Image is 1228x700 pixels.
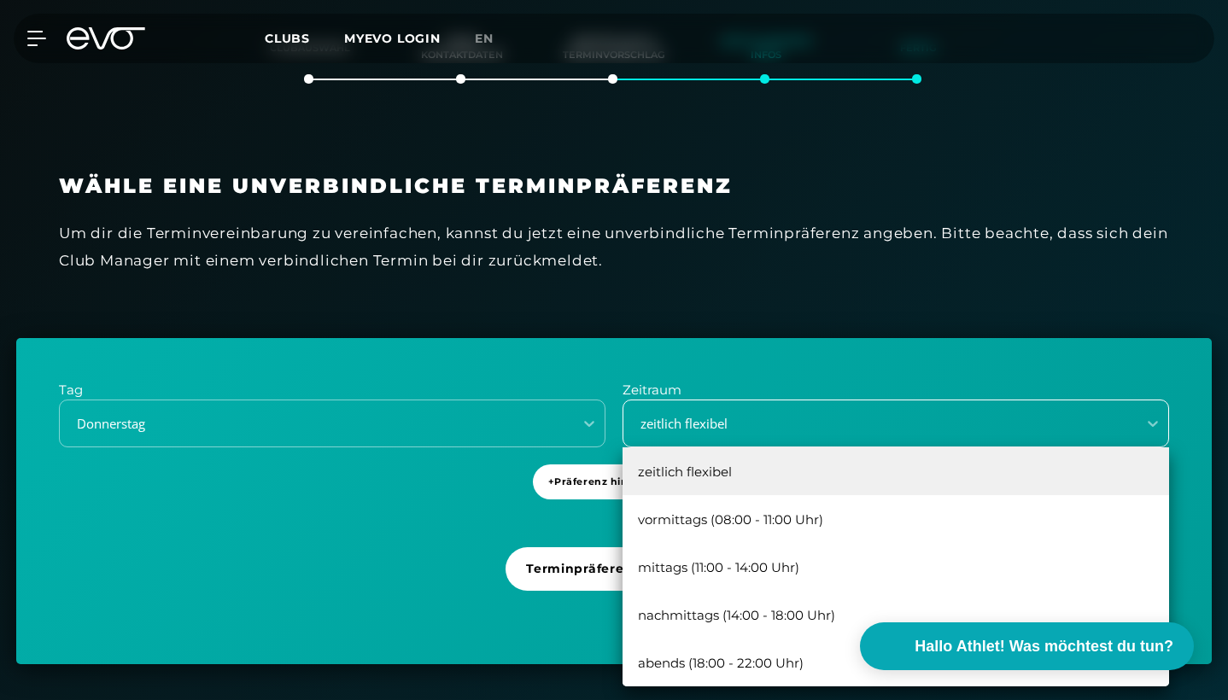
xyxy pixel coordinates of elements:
[475,31,494,46] span: en
[533,464,696,530] a: +Präferenz hinzufügen
[475,29,514,49] a: en
[625,414,1125,434] div: zeitlich flexibel
[506,547,722,621] a: Terminpräferenz senden
[59,219,1169,275] div: Um dir die Terminvereinbarung zu vereinfachen, kannst du jetzt eine unverbindliche Terminpräferen...
[265,31,310,46] span: Clubs
[59,381,605,400] p: Tag
[915,635,1173,658] span: Hallo Athlet! Was möchtest du tun?
[548,475,674,489] span: + Präferenz hinzufügen
[265,30,344,46] a: Clubs
[526,560,694,578] span: Terminpräferenz senden
[860,622,1194,670] button: Hallo Athlet! Was möchtest du tun?
[59,173,1169,199] h3: Wähle eine unverbindliche Terminpräferenz
[623,447,1169,495] div: zeitlich flexibel
[623,639,1169,686] div: abends (18:00 - 22:00 Uhr)
[623,591,1169,639] div: nachmittags (14:00 - 18:00 Uhr)
[623,543,1169,591] div: mittags (11:00 - 14:00 Uhr)
[61,414,561,434] div: Donnerstag
[344,31,441,46] a: MYEVO LOGIN
[623,495,1169,543] div: vormittags (08:00 - 11:00 Uhr)
[623,381,1169,400] p: Zeitraum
